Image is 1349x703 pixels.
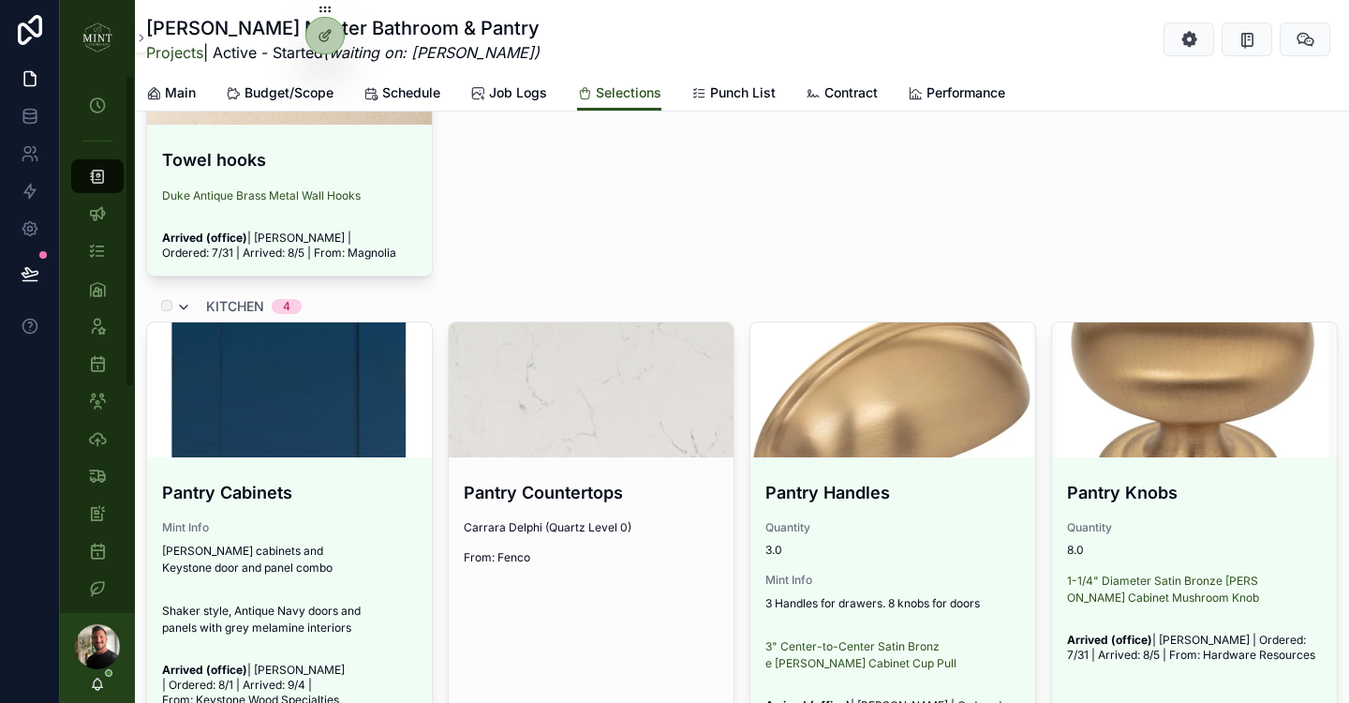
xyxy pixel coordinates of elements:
[765,595,1020,612] p: 3 Handles for drawers. 8 knobs for doors
[146,43,203,62] a: Projects
[1067,520,1322,535] span: Quantity
[765,520,1020,535] span: Quantity
[162,231,396,260] span: | [PERSON_NAME] | Ordered: 7/31 | Arrived: 8/5 | From: Magnolia
[1067,574,1259,605] a: 1-1/4" Diameter Satin Bronze [PERSON_NAME] Cabinet Mushroom Knob
[1052,322,1337,457] div: Blanco-pantry-knob.png
[470,76,547,113] a: Job Logs
[323,43,540,62] em: (waiting on: [PERSON_NAME])
[908,76,1005,113] a: Performance
[363,76,440,113] a: Schedule
[147,322,432,457] div: Blanco-Pantry.png
[464,550,530,564] span: From: Fenco
[162,603,417,636] p: Shaker style, Antique Navy doors and panels with grey melamine interiors
[162,480,417,505] h4: Pantry Cabinets
[162,663,247,677] strong: Arrived (office)
[162,147,417,172] h4: Towel hooks
[382,83,440,102] span: Schedule
[464,480,719,505] h4: Pantry Countertops
[710,83,776,102] span: Punch List
[765,573,1020,588] span: Mint Info
[750,322,1035,457] div: Blanco-pantry-handles.png
[806,76,878,113] a: Contract
[1067,633,1315,662] span: | [PERSON_NAME] | Ordered: 7/31 | Arrived: 8/5 | From: Hardware Resources
[464,520,631,534] span: Carrara Delphi (Quartz Level 0)
[146,41,540,64] span: | Active - Started
[146,15,540,41] h1: [PERSON_NAME] Master Bathroom & Pantry
[596,83,661,102] span: Selections
[165,83,196,102] span: Main
[283,299,290,314] div: 4
[927,83,1005,102] span: Performance
[245,83,334,102] span: Budget/Scope
[1067,543,1322,558] span: 8.0
[226,76,334,113] a: Budget/Scope
[449,322,734,457] div: Carrara-Delphi.png
[60,75,135,613] div: scrollable content
[765,543,1020,558] span: 3.0
[489,83,547,102] span: Job Logs
[162,231,247,245] strong: Arrived (office)
[765,480,1020,505] h4: Pantry Handles
[82,22,112,52] img: App logo
[162,188,361,202] a: Duke Antique Brass Metal Wall Hooks
[691,76,776,113] a: Punch List
[146,76,196,113] a: Main
[162,543,417,576] p: [PERSON_NAME] cabinets and Keystone door and panel combo
[1067,480,1322,505] h4: Pantry Knobs
[577,76,661,112] a: Selections
[765,639,956,670] a: 3" Center-to-Center Satin Bronze [PERSON_NAME] Cabinet Cup Pull
[206,297,264,316] span: kitchen
[162,520,417,535] span: Mint Info
[824,83,878,102] span: Contract
[1067,633,1152,647] strong: Arrived (office)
